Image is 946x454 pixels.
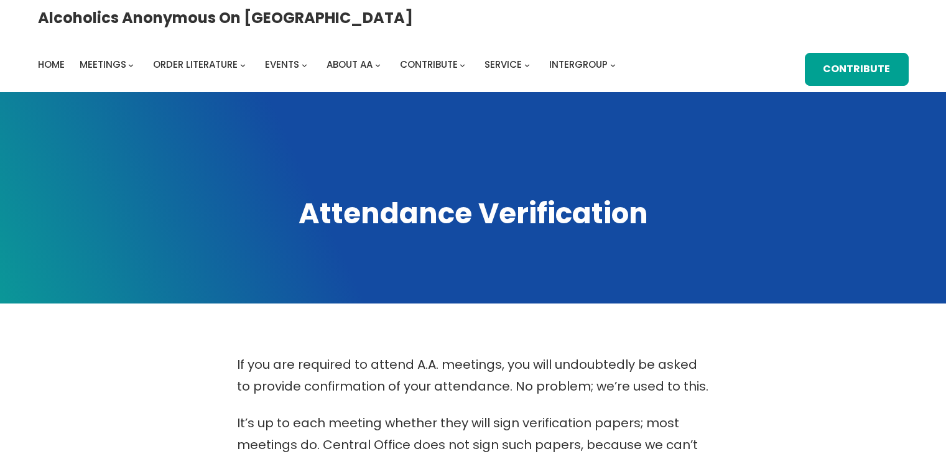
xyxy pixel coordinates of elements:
a: Events [265,56,299,73]
button: Intergroup submenu [610,62,616,68]
a: Meetings [80,56,126,73]
button: Meetings submenu [128,62,134,68]
span: About AA [327,58,373,71]
a: About AA [327,56,373,73]
a: Service [485,56,522,73]
a: Intergroup [549,56,608,73]
span: Intergroup [549,58,608,71]
button: Service submenu [524,62,530,68]
button: Order Literature submenu [240,62,246,68]
span: Home [38,58,65,71]
p: If you are required to attend A.A. meetings, you will undoubtedly be asked to provide confirmatio... [237,354,710,397]
span: Service [485,58,522,71]
span: Contribute [400,58,458,71]
h1: Attendance Verification [38,194,909,233]
a: Contribute [805,53,908,86]
span: Order Literature [153,58,238,71]
span: Events [265,58,299,71]
span: Meetings [80,58,126,71]
nav: Intergroup [38,56,620,73]
a: Home [38,56,65,73]
button: Events submenu [302,62,307,68]
a: Contribute [400,56,458,73]
a: Alcoholics Anonymous on [GEOGRAPHIC_DATA] [38,4,413,31]
button: Contribute submenu [460,62,465,68]
button: About AA submenu [375,62,381,68]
